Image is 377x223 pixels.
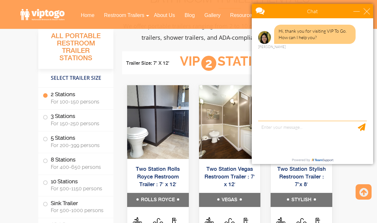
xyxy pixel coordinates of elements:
div: minimize [105,8,112,14]
h5: STYLISH [271,193,332,207]
label: 2 Stations [43,88,109,108]
span: For 500-1150 persons [51,186,106,192]
img: Anne avatar image. [10,31,23,44]
h5: VEGAS [199,193,261,207]
div: [PERSON_NAME] [10,45,23,49]
label: 3 Stations [43,110,109,129]
a: Resources [225,8,259,22]
div: Chat [26,4,103,18]
label: 10 Stations [43,175,109,195]
a: Home [76,8,99,22]
label: 5 Stations [43,131,109,151]
a: Gallery [200,8,226,22]
span: For 150-250 persons [51,120,106,127]
li: Trailer Size: 7' X 12' [126,60,179,67]
span: For 500-1000 persons [51,207,106,213]
span: For 200-399 persons [51,142,106,148]
span: 2 [201,56,216,71]
label: 8 Stations [43,153,109,173]
a: Blog [180,8,200,22]
h4: Select Trailer Size [38,72,113,84]
img: Side view of two station restroom trailer with separate doors for males and females [127,85,189,159]
a: About Us [149,8,180,22]
div: close [116,8,122,14]
a: Two Station Stylish Restroom Trailer : 7’x 8′ [277,166,326,187]
label: Sink Trailer [43,196,109,216]
a: Two Station Vegas Restroom Trailer : 7′ x 12′ [204,166,255,187]
a: Restroom Trailers [99,8,149,22]
img: Side view of two station restroom trailer with separate doors for males and females [199,85,261,159]
a: powered by link [41,156,88,164]
div: Hi, thank you for visiting VIP To Go. How can I help you? [26,25,108,44]
a: Two Station Rolls Royce Restroom Trailer : 7′ x 12′ [136,166,180,187]
textarea: type your message [10,121,119,154]
h3: VIP Stations [179,54,281,72]
div: Send Message [110,123,118,131]
h3: All Portable Restroom Trailer Stations [38,30,113,69]
h5: ROLLS ROYCE [127,193,189,207]
span: For 400-650 persons [51,164,106,170]
span: For 100-150 persons [51,99,106,105]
